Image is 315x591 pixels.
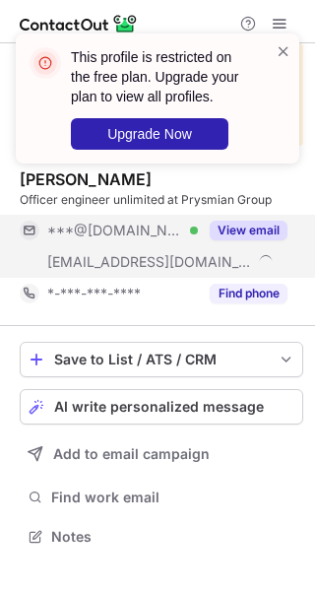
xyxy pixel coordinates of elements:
span: Add to email campaign [53,446,210,462]
span: [EMAIL_ADDRESS][DOMAIN_NAME] [47,253,252,271]
img: ContactOut v5.3.10 [20,12,138,35]
button: Notes [20,523,303,551]
button: Find work email [20,484,303,511]
span: Notes [51,528,295,546]
span: AI write personalized message [54,399,264,415]
button: Reveal Button [210,284,287,303]
div: Save to List / ATS / CRM [54,352,269,367]
button: Reveal Button [210,221,287,240]
div: Officer engineer unlimited at Prysmian Group [20,191,303,209]
header: This profile is restricted on the free plan. Upgrade your plan to view all profiles. [71,47,252,106]
img: error [30,47,61,79]
button: Add to email campaign [20,436,303,472]
span: Upgrade Now [107,126,192,142]
span: ***@[DOMAIN_NAME] [47,222,183,239]
span: Find work email [51,489,295,506]
button: Upgrade Now [71,118,228,150]
button: save-profile-one-click [20,342,303,377]
button: AI write personalized message [20,389,303,425]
